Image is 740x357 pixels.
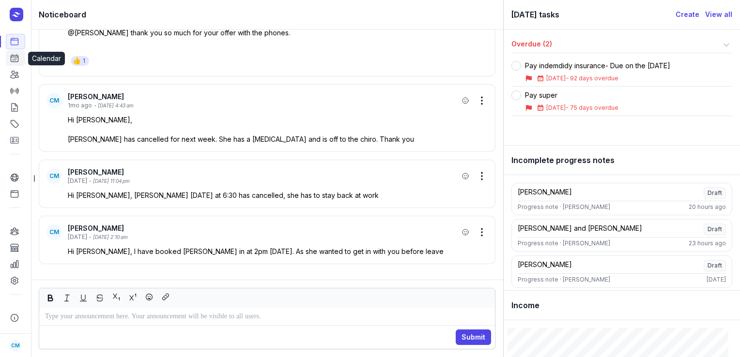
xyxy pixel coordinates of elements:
div: [DATE] [68,233,87,241]
span: CM [49,97,59,104]
div: Progress note · [PERSON_NAME] [518,239,610,247]
div: 23 hours ago [689,239,726,247]
div: - [DATE] 4:43 am [94,102,134,109]
div: Overdue (2) [511,39,721,51]
p: [PERSON_NAME] has cancelled for next week. She has a [MEDICAL_DATA] and is off to the chiro. Than... [68,134,488,144]
span: CM [49,228,59,236]
span: CM [49,172,59,180]
span: Draft [704,187,726,199]
span: - 75 days overdue [566,104,618,111]
span: Draft [704,223,726,235]
div: - [DATE] 11:04 pm [89,178,130,185]
span: Submit [462,331,485,343]
div: [DATE] [68,177,87,185]
span: Draft [704,260,726,271]
div: 1mo ago [68,102,92,109]
div: Pay super [525,90,618,100]
div: [PERSON_NAME] [68,223,459,233]
div: [DATE] tasks [511,8,676,21]
p: @[PERSON_NAME] thank you so much for your offer with the phones. [68,28,488,38]
button: Submit [456,329,491,345]
div: 1 [83,57,85,65]
div: - [DATE] 2:10 am [89,234,128,241]
div: [PERSON_NAME] [518,260,572,271]
span: [DATE] [546,74,566,82]
div: Incomplete progress notes [504,146,740,175]
div: Progress note · [PERSON_NAME] [518,276,610,283]
span: - 92 days overdue [566,74,618,82]
p: Hi [PERSON_NAME], [PERSON_NAME] [DATE] at 6:30 has cancelled, she has to stay back at work [68,191,488,200]
div: Pay indemdidy insurance- Due on the [DATE] [525,61,670,71]
div: [PERSON_NAME] and [PERSON_NAME] [518,223,642,235]
a: Create [676,9,699,20]
a: [PERSON_NAME] and [PERSON_NAME]DraftProgress note · [PERSON_NAME]23 hours ago [511,219,732,252]
div: Calendar [28,52,65,65]
a: [PERSON_NAME]DraftProgress note · [PERSON_NAME]20 hours ago [511,183,732,215]
div: Progress note · [PERSON_NAME] [518,203,610,211]
div: 👍 [73,56,81,66]
span: [DATE] [546,104,566,111]
p: Hi [PERSON_NAME], [68,115,488,125]
div: 20 hours ago [689,203,726,211]
p: Hi [PERSON_NAME], I have booked [PERSON_NAME] in at 2pm [DATE]. As she wanted to get in with you ... [68,247,488,256]
span: CM [11,340,20,351]
div: Income [504,291,740,320]
div: [PERSON_NAME] [68,92,459,102]
div: [PERSON_NAME] [518,187,572,199]
div: [DATE] [707,276,726,283]
a: View all [705,9,732,20]
a: [PERSON_NAME]DraftProgress note · [PERSON_NAME][DATE] [511,255,732,288]
div: [PERSON_NAME] [68,167,459,177]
